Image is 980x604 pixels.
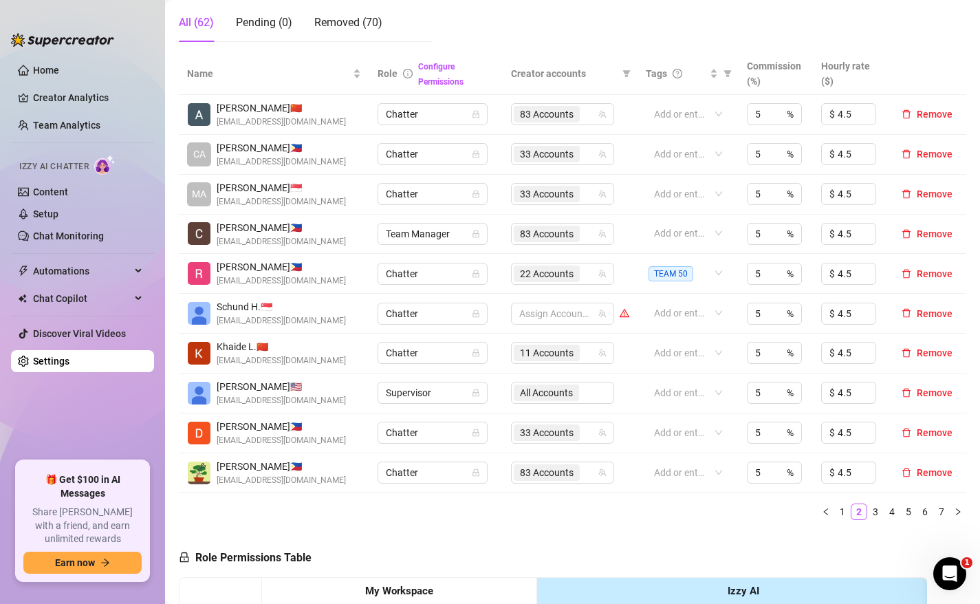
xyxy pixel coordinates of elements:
button: Remove [896,186,958,202]
button: Remove [896,464,958,481]
img: Daniel Job Gabriel [188,422,210,444]
span: Remove [917,149,952,160]
span: arrow-right [100,558,110,568]
a: 6 [917,504,933,519]
span: 83 Accounts [514,464,580,481]
span: question-circle [673,69,682,78]
span: [EMAIL_ADDRESS][DOMAIN_NAME] [217,155,346,169]
span: filter [721,63,734,84]
div: Removed (70) [314,14,382,31]
span: [PERSON_NAME] 🇨🇳 [217,100,346,116]
a: 2 [851,504,867,519]
a: 5 [901,504,916,519]
span: lock [472,150,480,158]
span: Chatter [386,263,479,284]
span: lock [472,270,480,278]
span: Automations [33,260,131,282]
span: 🎁 Get $100 in AI Messages [23,473,142,500]
li: 1 [834,504,851,520]
span: team [598,468,607,477]
button: Remove [896,345,958,361]
th: Name [179,53,369,95]
span: 33 Accounts [520,186,574,202]
button: Remove [896,305,958,322]
span: [PERSON_NAME] 🇵🇭 [217,140,346,155]
span: lock [179,552,190,563]
img: Juan Mutya [188,462,210,484]
span: Role [378,68,398,79]
span: lock [472,468,480,477]
span: TEAM 50 [649,266,693,281]
span: filter [723,69,732,78]
span: Remove [917,427,952,438]
button: Remove [896,226,958,242]
span: Share [PERSON_NAME] with a friend, and earn unlimited rewards [23,506,142,546]
span: Chatter [386,303,479,324]
span: lock [472,110,480,118]
span: team [598,429,607,437]
a: Configure Permissions [418,62,464,87]
span: delete [902,149,911,159]
a: Setup [33,208,58,219]
button: Remove [896,106,958,122]
strong: My Workspace [365,585,433,597]
span: 33 Accounts [514,186,580,202]
span: 33 Accounts [520,425,574,440]
span: [EMAIL_ADDRESS][DOMAIN_NAME] [217,394,346,407]
span: Creator accounts [511,66,617,81]
span: [PERSON_NAME] 🇵🇭 [217,259,346,274]
a: Home [33,65,59,76]
span: delete [902,189,911,199]
span: Chatter [386,343,479,363]
button: Remove [896,146,958,162]
span: 1 [961,557,972,568]
th: Hourly rate ($) [813,53,888,95]
span: warning [620,308,629,318]
span: 83 Accounts [520,226,574,241]
div: All (62) [179,14,214,31]
iframe: Intercom live chat [933,557,966,590]
strong: Izzy AI [728,585,759,597]
a: Settings [33,356,69,367]
a: 3 [868,504,883,519]
span: team [598,310,607,318]
span: 33 Accounts [514,146,580,162]
button: Earn nowarrow-right [23,552,142,574]
span: delete [902,468,911,477]
span: 22 Accounts [514,266,580,282]
span: [PERSON_NAME] 🇵🇭 [217,459,346,474]
span: lock [472,349,480,357]
span: lock [472,389,480,397]
span: Izzy AI Chatter [19,160,89,173]
span: Remove [917,109,952,120]
span: lock [472,429,480,437]
th: Commission (%) [739,53,814,95]
span: lock [472,310,480,318]
span: thunderbolt [18,266,29,277]
button: Remove [896,424,958,441]
img: logo-BBDzfeDw.svg [11,33,114,47]
li: Next Page [950,504,966,520]
span: delete [902,428,911,438]
button: Remove [896,266,958,282]
span: team [598,349,607,357]
span: Name [187,66,350,81]
span: Remove [917,387,952,398]
img: Camille Delos Santos [188,222,210,245]
span: team [598,110,607,118]
a: 1 [835,504,850,519]
img: Chat Copilot [18,294,27,303]
span: delete [902,308,911,318]
span: MA [192,186,206,202]
h5: Role Permissions Table [179,550,312,566]
span: team [598,230,607,238]
a: Creator Analytics [33,87,143,109]
div: Pending (0) [236,14,292,31]
span: team [598,190,607,198]
span: CA [193,147,206,162]
span: [PERSON_NAME] 🇸🇬 [217,180,346,195]
span: Remove [917,268,952,279]
li: 2 [851,504,867,520]
button: Remove [896,385,958,401]
span: delete [902,109,911,119]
